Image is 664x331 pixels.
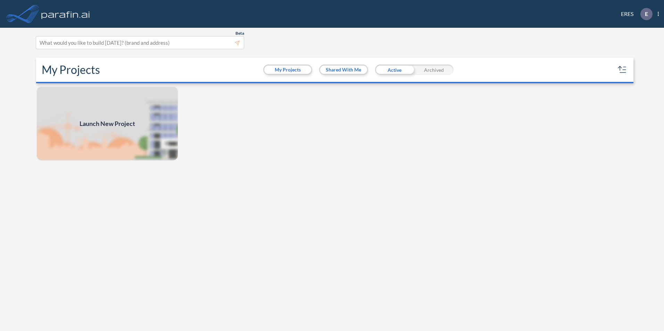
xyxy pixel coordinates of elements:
[36,86,179,161] a: Launch New Project
[235,31,244,36] span: Beta
[80,119,135,128] span: Launch New Project
[320,66,367,74] button: Shared With Me
[264,66,311,74] button: My Projects
[611,8,659,20] div: ERES
[414,65,454,75] div: Archived
[36,86,179,161] img: add
[645,11,648,17] p: E
[40,7,91,21] img: logo
[42,63,100,76] h2: My Projects
[617,64,628,75] button: sort
[375,65,414,75] div: Active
